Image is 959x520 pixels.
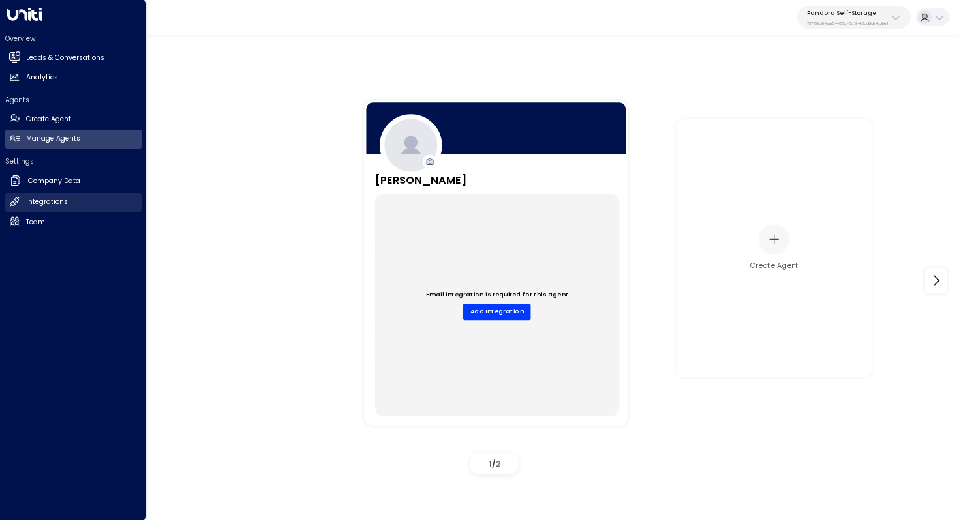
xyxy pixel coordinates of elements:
button: Add Integration [463,304,531,320]
h2: Analytics [26,72,58,83]
h2: Create Agent [26,114,71,124]
a: Team [5,212,142,231]
div: / [470,453,519,474]
button: Pandora Self-Storage757189d6-fae5-468c-8c19-40bd3de4c6e1 [797,6,911,29]
a: Integrations [5,193,142,212]
a: Company Data [5,171,142,192]
h2: Agents [5,95,142,105]
a: Create Agent [5,109,142,128]
h2: Settings [5,156,142,166]
a: Leads & Conversations [5,48,142,67]
h2: Overview [5,34,142,44]
h2: Team [26,217,45,227]
span: 2 [496,458,500,469]
a: Analytics [5,68,142,87]
h2: Integrations [26,197,68,207]
h2: Manage Agents [26,134,80,144]
span: 1 [489,458,492,469]
p: Pandora Self-Storage [807,9,888,17]
h2: Leads & Conversations [26,53,104,63]
div: Create Agent [750,261,799,271]
p: 757189d6-fae5-468c-8c19-40bd3de4c6e1 [807,21,888,26]
a: Manage Agents [5,130,142,149]
p: Email integration is required for this agent [425,290,568,299]
h3: [PERSON_NAME] [374,172,466,188]
h2: Company Data [28,176,80,186]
